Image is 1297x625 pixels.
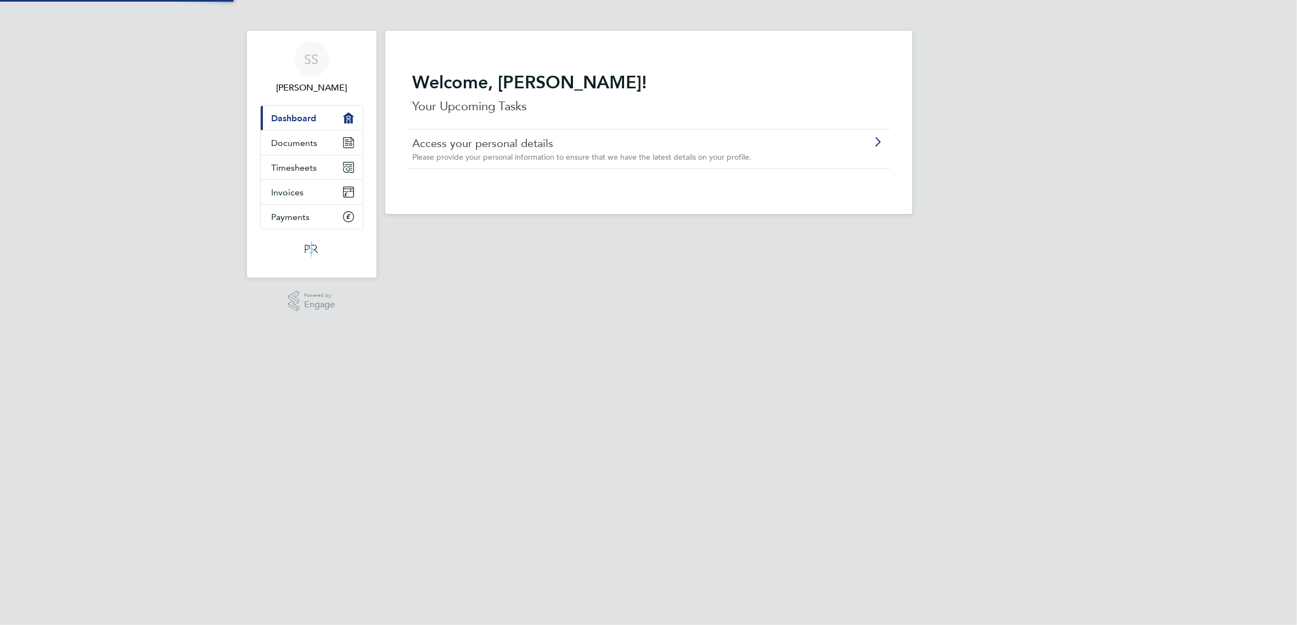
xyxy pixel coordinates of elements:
span: Powered by [304,291,335,300]
a: Access your personal details [413,136,823,150]
span: Timesheets [272,162,317,173]
a: Timesheets [261,155,363,179]
p: Your Upcoming Tasks [413,98,885,115]
nav: Main navigation [247,31,377,278]
a: Dashboard [261,106,363,130]
a: Go to home page [260,240,363,258]
a: Powered byEngage [288,291,335,312]
a: Payments [261,205,363,229]
a: SS[PERSON_NAME] [260,42,363,94]
img: psrsolutions-logo-retina.png [301,240,321,258]
span: Documents [272,138,318,148]
a: Documents [261,131,363,155]
span: Payments [272,212,310,222]
span: Engage [304,300,335,309]
span: Please provide your personal information to ensure that we have the latest details on your profile. [413,152,752,162]
a: Invoices [261,180,363,204]
span: SS [305,52,319,66]
span: Dashboard [272,113,317,123]
span: Simon Stanford-Davis [260,81,363,94]
span: Invoices [272,187,304,198]
h2: Welcome, [PERSON_NAME]! [413,71,885,93]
